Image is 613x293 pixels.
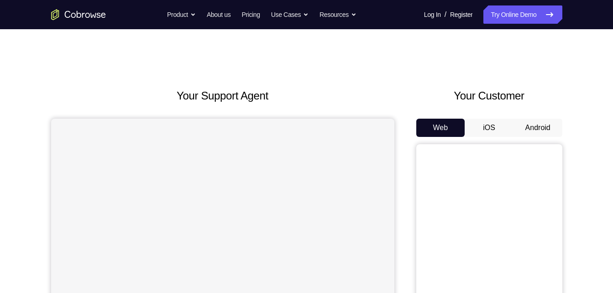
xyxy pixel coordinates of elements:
[241,5,260,24] a: Pricing
[513,119,562,137] button: Android
[450,5,472,24] a: Register
[51,9,106,20] a: Go to the home page
[416,119,465,137] button: Web
[167,5,196,24] button: Product
[207,5,231,24] a: About us
[320,5,356,24] button: Resources
[416,88,562,104] h2: Your Customer
[465,119,513,137] button: iOS
[51,88,394,104] h2: Your Support Agent
[424,5,441,24] a: Log In
[483,5,562,24] a: Try Online Demo
[271,5,309,24] button: Use Cases
[445,9,446,20] span: /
